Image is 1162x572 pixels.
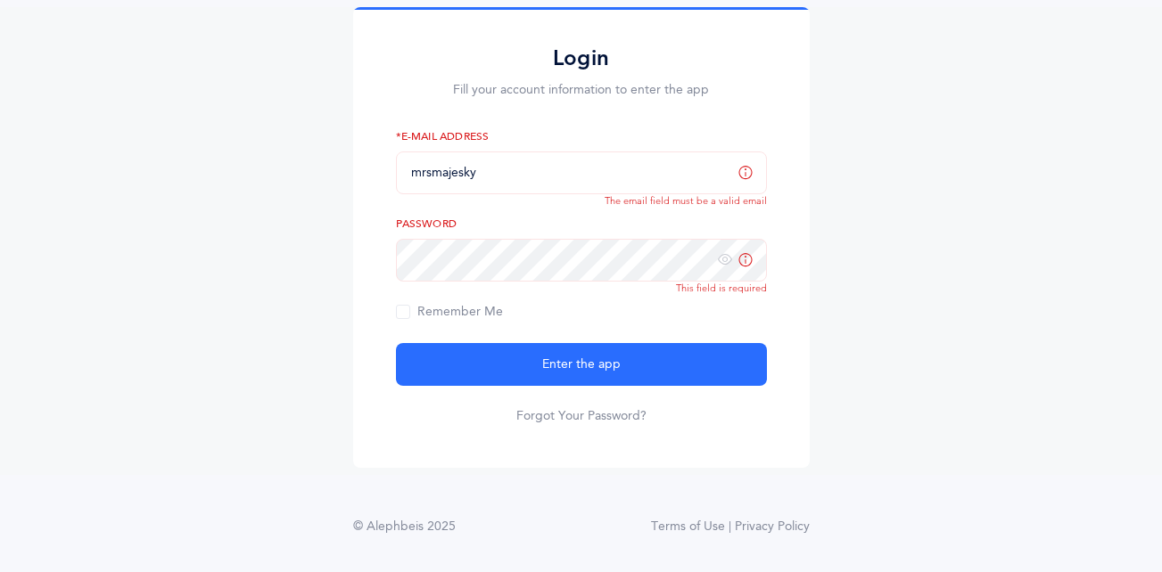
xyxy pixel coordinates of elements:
button: Enter the app [396,343,767,386]
span: This field is required [676,282,767,294]
span: Enter the app [542,355,621,374]
a: Forgot Your Password? [516,407,647,425]
label: *E-Mail Address [396,128,767,144]
span: Remember Me [396,305,503,319]
p: Fill your account information to enter the app [396,81,767,100]
label: Password [396,216,767,232]
span: The email field must be a valid email [605,195,767,207]
div: © Alephbeis 2025 [353,518,456,536]
a: Terms of Use | Privacy Policy [651,518,810,536]
h2: Login [396,45,767,72]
